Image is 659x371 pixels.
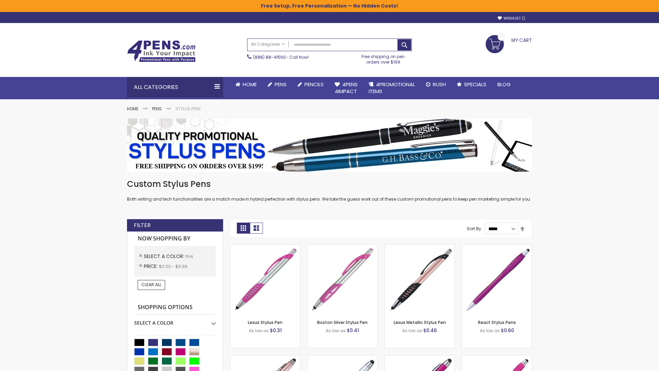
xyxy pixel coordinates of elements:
[127,179,532,190] h1: Custom Stylus Pens
[394,319,446,325] a: Lexus Metallic Stylus Pen
[501,327,514,334] span: $0.60
[326,328,346,334] span: As low as
[304,81,324,88] span: Pencils
[478,319,516,325] a: React Stylus Pens
[127,106,138,112] a: Home
[363,77,420,99] a: 4PROMOTIONALITEMS
[329,77,363,99] a: 4Pens4impact
[462,355,532,361] a: Pearl Element Stylus Pens-Pink
[144,263,159,270] span: Price
[497,81,511,88] span: Blog
[248,319,282,325] a: Lexus Stylus Pen
[134,232,216,246] strong: Now Shopping by
[127,179,532,202] div: Both writing and tech functionalities are a match made in hybrid perfection with stylus pens. We ...
[270,327,282,334] span: $0.31
[230,245,300,315] img: Lexus Stylus Pen-Pink
[144,253,185,260] span: Select A Color
[317,319,368,325] a: Boston Silver Stylus Pen
[355,51,412,65] div: Free shipping on pen orders over $199
[251,42,285,47] span: All Categories
[230,355,300,361] a: Lory Metallic Stylus Pen-Pink
[385,355,454,361] a: Metallic Cool Grip Stylus Pen-Pink
[247,39,289,50] a: All Categories
[462,245,532,315] img: React Stylus Pens-Pink
[185,254,193,259] span: Pink
[335,81,358,95] span: 4Pens 4impact
[134,222,151,229] strong: Filter
[480,328,500,334] span: As low as
[462,245,532,250] a: React Stylus Pens-Pink
[467,226,481,232] label: Sort By
[141,282,161,288] span: Clear All
[237,223,250,234] strong: Grid
[134,300,216,315] strong: Shopping Options
[262,77,292,92] a: Pens
[464,81,486,88] span: Specials
[369,81,415,95] span: 4PROMOTIONAL ITEMS
[127,119,532,172] img: Stylus Pens
[492,77,516,92] a: Blog
[402,328,422,334] span: As low as
[275,81,287,88] span: Pens
[423,327,437,334] span: $0.46
[308,245,377,250] a: Boston Silver Stylus Pen-Pink
[308,355,377,361] a: Silver Cool Grip Stylus Pen-Pink
[127,77,223,98] div: All Categories
[127,40,196,62] img: 4Pens Custom Pens and Promotional Products
[230,77,262,92] a: Home
[498,16,525,21] a: Wishlist
[152,106,162,112] a: Pens
[433,81,446,88] span: Rush
[134,315,216,326] div: Select A Color
[138,280,165,290] a: Clear All
[230,245,300,250] a: Lexus Stylus Pen-Pink
[159,263,187,269] span: $0.00 - $9.99
[243,81,257,88] span: Home
[249,328,269,334] span: As low as
[175,106,201,112] strong: Stylus Pens
[385,245,454,315] img: Lexus Metallic Stylus Pen-Pink
[420,77,451,92] a: Rush
[308,245,377,315] img: Boston Silver Stylus Pen-Pink
[347,327,359,334] span: $0.41
[451,77,492,92] a: Specials
[253,54,286,60] a: (888) 88-4PENS
[385,245,454,250] a: Lexus Metallic Stylus Pen-Pink
[253,54,309,60] span: - Call Now!
[292,77,329,92] a: Pencils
